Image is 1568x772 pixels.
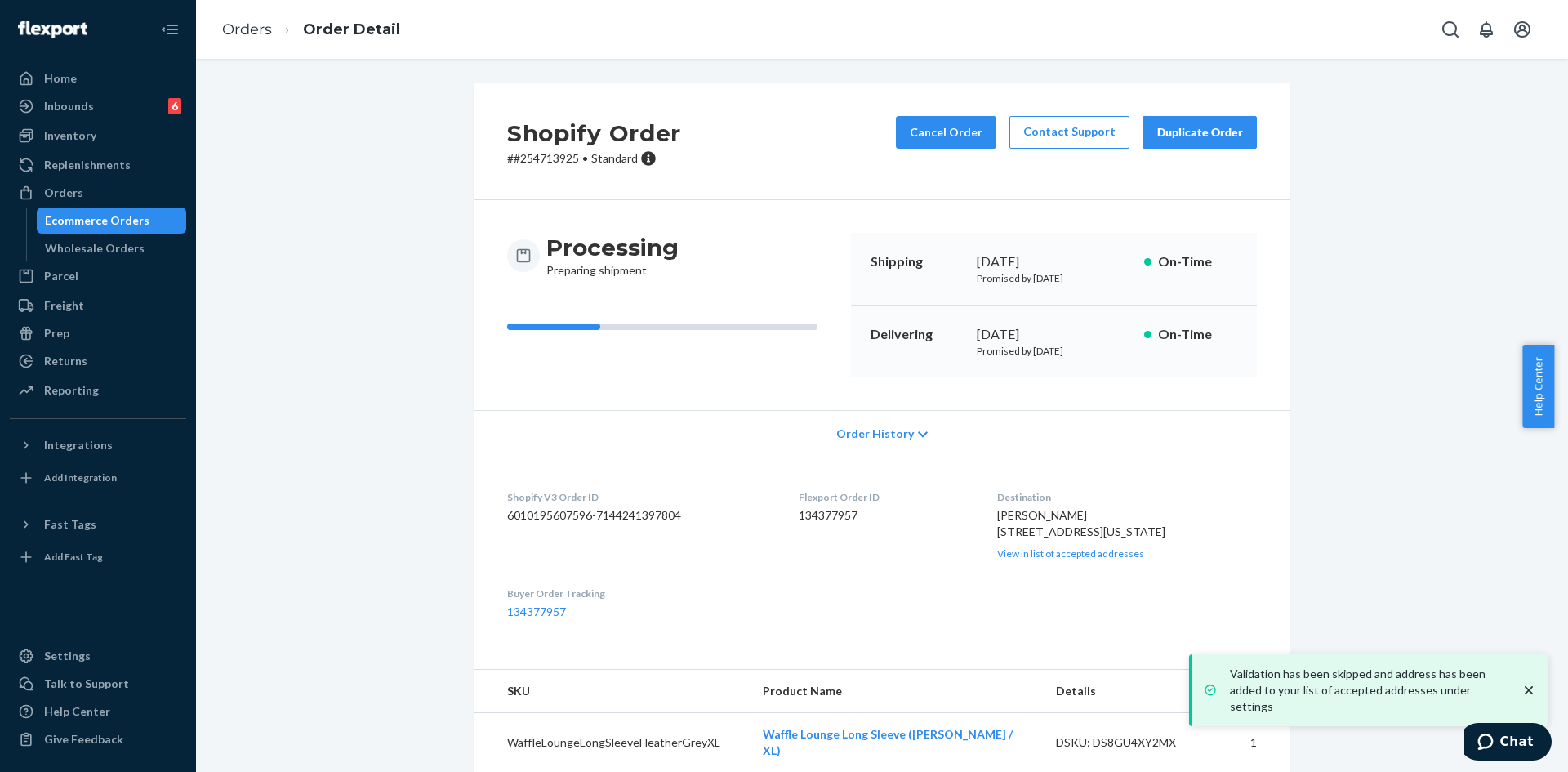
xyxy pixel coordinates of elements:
[44,157,131,173] div: Replenishments
[1143,116,1257,149] button: Duplicate Order
[507,507,773,524] dd: 6010195607596-7144241397804
[546,233,679,279] div: Preparing shipment
[10,726,186,752] button: Give Feedback
[44,382,99,399] div: Reporting
[1230,666,1504,715] p: Validation has been skipped and address has been added to your list of accepted addresses under s...
[750,670,1043,713] th: Product Name
[44,127,96,144] div: Inventory
[871,325,964,344] p: Delivering
[44,550,103,564] div: Add Fast Tag
[209,6,413,54] ol: breadcrumbs
[1521,682,1537,698] svg: close toast
[10,180,186,206] a: Orders
[45,212,149,229] div: Ecommerce Orders
[10,698,186,725] a: Help Center
[10,465,186,491] a: Add Integration
[10,152,186,178] a: Replenishments
[37,235,187,261] a: Wholesale Orders
[591,151,638,165] span: Standard
[10,511,186,538] button: Fast Tags
[44,98,94,114] div: Inbounds
[44,325,69,341] div: Prep
[44,268,78,284] div: Parcel
[44,70,77,87] div: Home
[10,65,186,91] a: Home
[168,98,181,114] div: 6
[507,490,773,504] dt: Shopify V3 Order ID
[222,20,272,38] a: Orders
[1470,13,1503,46] button: Open notifications
[44,353,87,369] div: Returns
[896,116,996,149] button: Cancel Order
[763,727,1013,757] a: Waffle Lounge Long Sleeve ([PERSON_NAME] / XL)
[10,263,186,289] a: Parcel
[10,292,186,319] a: Freight
[546,233,679,262] h3: Processing
[1522,345,1554,428] button: Help Center
[10,93,186,119] a: Inbounds6
[37,208,187,234] a: Ecommerce Orders
[44,731,123,747] div: Give Feedback
[1043,670,1223,713] th: Details
[1156,124,1243,141] div: Duplicate Order
[44,471,117,484] div: Add Integration
[303,20,400,38] a: Order Detail
[44,437,113,453] div: Integrations
[507,116,681,150] h2: Shopify Order
[10,432,186,458] button: Integrations
[582,151,588,165] span: •
[799,490,971,504] dt: Flexport Order ID
[154,13,186,46] button: Close Navigation
[10,123,186,149] a: Inventory
[507,587,773,600] dt: Buyer Order Tracking
[474,670,750,713] th: SKU
[44,703,110,720] div: Help Center
[977,344,1131,358] p: Promised by [DATE]
[44,185,83,201] div: Orders
[1056,734,1209,751] div: DSKU: DS8GU4XY2MX
[799,507,971,524] dd: 134377957
[977,325,1131,344] div: [DATE]
[871,252,964,271] p: Shipping
[1506,13,1539,46] button: Open account menu
[44,516,96,533] div: Fast Tags
[997,508,1165,538] span: [PERSON_NAME] [STREET_ADDRESS][US_STATE]
[507,605,566,618] a: 134377957
[45,240,145,257] div: Wholesale Orders
[997,490,1257,504] dt: Destination
[18,21,87,38] img: Flexport logo
[10,671,186,697] button: Talk to Support
[1158,252,1237,271] p: On-Time
[977,252,1131,271] div: [DATE]
[1009,116,1129,149] a: Contact Support
[44,648,91,664] div: Settings
[10,544,186,570] a: Add Fast Tag
[836,426,914,442] span: Order History
[1464,723,1552,764] iframe: Opens a widget where you can chat to one of our agents
[10,320,186,346] a: Prep
[1434,13,1467,46] button: Open Search Box
[10,348,186,374] a: Returns
[44,676,129,692] div: Talk to Support
[10,377,186,404] a: Reporting
[1158,325,1237,344] p: On-Time
[507,150,681,167] p: # #254713925
[10,643,186,669] a: Settings
[977,271,1131,285] p: Promised by [DATE]
[997,547,1144,560] a: View in list of accepted addresses
[44,297,84,314] div: Freight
